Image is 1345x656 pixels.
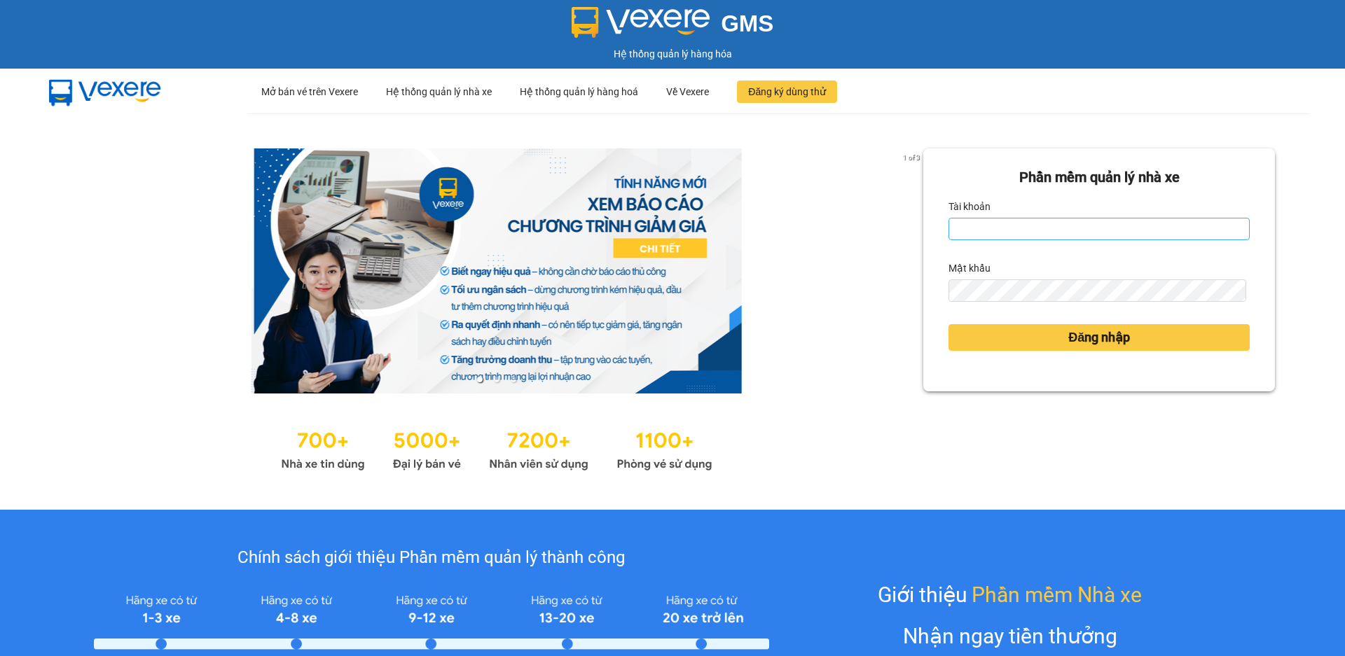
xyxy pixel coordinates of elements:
img: Statistics.png [281,421,712,475]
div: Mở bán vé trên Vexere [261,69,358,114]
div: Hệ thống quản lý nhà xe [386,69,492,114]
div: Về Vexere [666,69,709,114]
img: mbUUG5Q.png [35,69,175,115]
li: slide item 2 [494,377,499,382]
div: Phần mềm quản lý nhà xe [949,167,1250,188]
div: Giới thiệu [878,578,1142,611]
button: previous slide / item [70,148,90,393]
input: Mật khẩu [949,279,1246,302]
li: slide item 3 [511,377,516,382]
label: Tài khoản [949,195,991,218]
input: Tài khoản [949,218,1250,240]
button: Đăng nhập [949,324,1250,351]
span: Đăng ký dùng thử [748,84,826,99]
li: slide item 1 [477,377,483,382]
img: logo 2 [572,7,710,38]
div: Nhận ngay tiền thưởng [903,620,1117,652]
div: Hệ thống quản lý hàng hoá [520,69,638,114]
a: GMS [572,21,774,32]
span: Phần mềm Nhà xe [972,578,1142,611]
div: Hệ thống quản lý hàng hóa [4,46,1341,62]
button: Đăng ký dùng thử [737,81,837,103]
span: GMS [721,11,773,36]
span: Đăng nhập [1068,328,1130,347]
label: Mật khẩu [949,257,991,279]
p: 1 of 3 [899,148,923,167]
div: Chính sách giới thiệu Phần mềm quản lý thành công [94,545,768,571]
button: next slide / item [904,148,923,393]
